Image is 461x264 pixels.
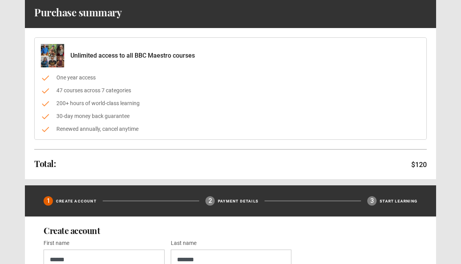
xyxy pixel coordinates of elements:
p: $120 [411,159,427,170]
li: One year access [41,74,420,82]
p: Create Account [56,198,96,204]
li: Renewed annually, cancel anytime [41,125,420,133]
div: 2 [205,196,215,206]
li: 30-day money back guarantee [41,112,420,120]
div: 3 [367,196,377,206]
li: 47 courses across 7 categories [41,86,420,95]
div: 1 [44,196,53,206]
p: Unlimited access to all BBC Maestro courses [70,51,195,60]
h2: Total: [34,159,56,168]
h2: Create account [44,226,417,235]
p: Payment details [218,198,258,204]
label: Last name [171,239,196,248]
h1: Purchase summary [34,6,122,19]
label: First name [44,239,69,248]
p: Start learning [380,198,417,204]
li: 200+ hours of world-class learning [41,99,420,107]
